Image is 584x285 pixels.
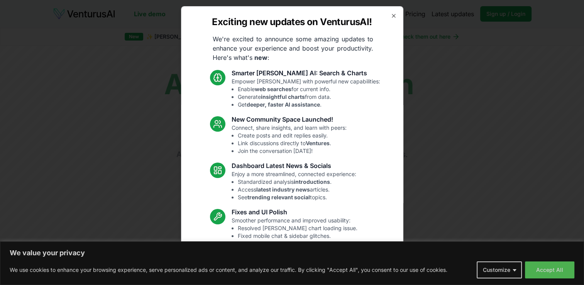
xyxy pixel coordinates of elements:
[238,101,380,109] li: Get .
[247,194,310,200] strong: trending relevant social
[238,132,347,139] li: Create posts and edit replies easily.
[238,240,357,248] li: Enhanced overall UI consistency.
[238,93,380,101] li: Generate from data.
[255,86,291,92] strong: web searches
[232,124,347,155] p: Connect, share insights, and learn with peers:
[207,34,379,62] p: We're excited to announce some amazing updates to enhance your experience and boost your producti...
[232,161,356,170] h3: Dashboard Latest News & Socials
[232,170,356,201] p: Enjoy a more streamlined, connected experience:
[206,254,379,282] p: These updates are designed to make VenturusAI more powerful, intuitive, and user-friendly. Let us...
[238,139,347,147] li: Link discussions directly to .
[247,101,320,108] strong: deeper, faster AI assistance
[306,140,330,146] strong: Ventures
[232,78,380,109] p: Empower [PERSON_NAME] with powerful new capabilities:
[261,93,305,100] strong: insightful charts
[232,115,347,124] h3: New Community Space Launched!
[232,207,357,217] h3: Fixes and UI Polish
[232,68,380,78] h3: Smarter [PERSON_NAME] AI: Search & Charts
[254,54,267,61] strong: new
[232,217,357,248] p: Smoother performance and improved usability:
[238,186,356,193] li: Access articles.
[238,147,347,155] li: Join the conversation [DATE]!
[238,193,356,201] li: See topics.
[238,224,357,232] li: Resolved [PERSON_NAME] chart loading issue.
[238,85,380,93] li: Enable for current info.
[256,186,310,193] strong: latest industry news
[238,232,357,240] li: Fixed mobile chat & sidebar glitches.
[294,178,330,185] strong: introductions
[238,178,356,186] li: Standardized analysis .
[212,16,372,28] h2: Exciting new updates on VenturusAI!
